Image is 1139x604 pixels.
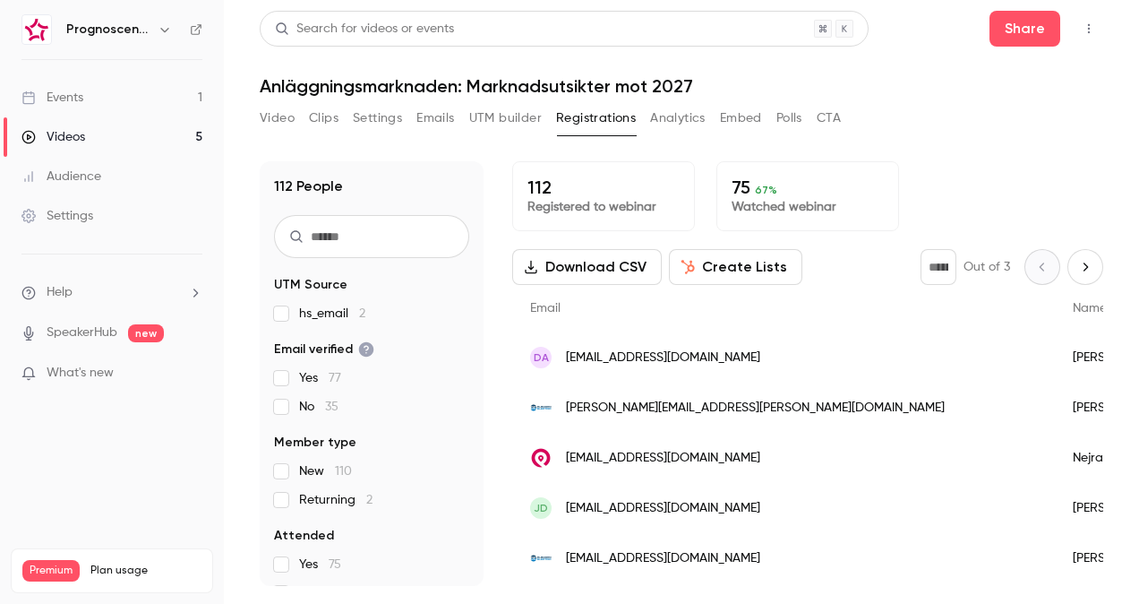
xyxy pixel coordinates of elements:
[299,398,338,416] span: No
[260,104,295,133] button: Video
[22,560,80,582] span: Premium
[755,184,777,196] span: 67 %
[260,75,1103,97] h1: Anläggningsmarknaden: Marknadsutsikter mot 2027
[275,20,454,39] div: Search for videos or events
[21,89,83,107] div: Events
[47,324,117,342] a: SpeakerHub
[530,397,552,418] img: elbogenelectric.se
[963,258,1010,276] p: Out of 3
[299,305,365,323] span: hs_email
[566,499,760,518] span: [EMAIL_ADDRESS][DOMAIN_NAME]
[720,104,762,133] button: Embed
[325,401,338,413] span: 35
[128,324,164,342] span: new
[530,548,552,569] img: elbogenelectric.se
[47,283,73,302] span: Help
[90,564,201,578] span: Plan usage
[512,249,662,285] button: Download CSV
[359,307,365,320] span: 2
[416,104,454,133] button: Emails
[566,449,760,468] span: [EMAIL_ADDRESS][DOMAIN_NAME]
[274,341,374,358] span: Email verified
[534,349,549,366] span: DA
[335,465,352,478] span: 110
[299,584,338,602] span: No
[530,447,552,469] img: prognosesenteret.no
[21,207,93,225] div: Settings
[732,177,884,198] p: 75
[274,527,334,545] span: Attended
[329,372,341,384] span: 77
[817,104,841,133] button: CTA
[534,500,548,516] span: JD
[299,491,373,509] span: Returning
[469,104,542,133] button: UTM builder
[329,558,341,571] span: 75
[21,283,202,302] li: help-dropdown-opener
[274,176,343,197] h1: 112 People
[776,104,802,133] button: Polls
[556,104,636,133] button: Registrations
[299,462,352,480] span: New
[299,556,341,574] span: Yes
[1067,249,1103,285] button: Next page
[732,198,884,216] p: Watched webinar
[309,104,338,133] button: Clips
[21,168,101,186] div: Audience
[989,11,1060,47] button: Share
[669,249,802,285] button: Create Lists
[527,198,680,216] p: Registered to webinar
[274,434,356,452] span: Member type
[566,549,760,568] span: [EMAIL_ADDRESS][DOMAIN_NAME]
[566,349,760,367] span: [EMAIL_ADDRESS][DOMAIN_NAME]
[299,369,341,387] span: Yes
[566,399,945,418] span: [PERSON_NAME][EMAIL_ADDRESS][PERSON_NAME][DOMAIN_NAME]
[1075,14,1103,43] button: Top Bar Actions
[274,276,347,294] span: UTM Source
[22,15,51,44] img: Prognoscentret | Powered by Hubexo
[47,364,114,383] span: What's new
[353,104,402,133] button: Settings
[366,494,373,506] span: 2
[21,128,85,146] div: Videos
[181,366,202,382] iframe: Noticeable Trigger
[650,104,706,133] button: Analytics
[1073,302,1107,315] span: Name
[66,21,150,39] h6: Prognoscentret | Powered by Hubexo
[527,177,680,198] p: 112
[530,302,561,315] span: Email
